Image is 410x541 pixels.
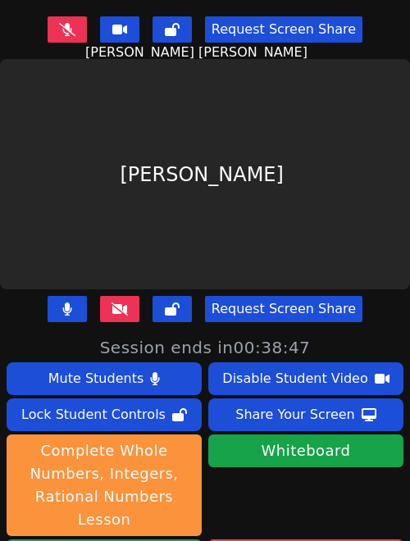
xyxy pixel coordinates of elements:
span: [PERSON_NAME] [PERSON_NAME] [85,43,312,62]
button: Whiteboard [208,434,403,467]
button: Share Your Screen [208,398,403,431]
button: Disable Student Video [208,362,403,395]
div: Disable Student Video [222,366,367,392]
div: Share Your Screen [235,402,355,428]
time: 00:38:47 [234,338,311,357]
button: Complete Whole Numbers, Integers, Rational Numbers Lesson [7,434,202,536]
div: Mute Students [48,366,143,392]
button: Mute Students [7,362,202,395]
span: Session ends in [100,336,311,359]
button: Request Screen Share [205,296,362,322]
div: Lock Student Controls [21,402,166,428]
button: Request Screen Share [205,16,362,43]
button: Lock Student Controls [7,398,202,431]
